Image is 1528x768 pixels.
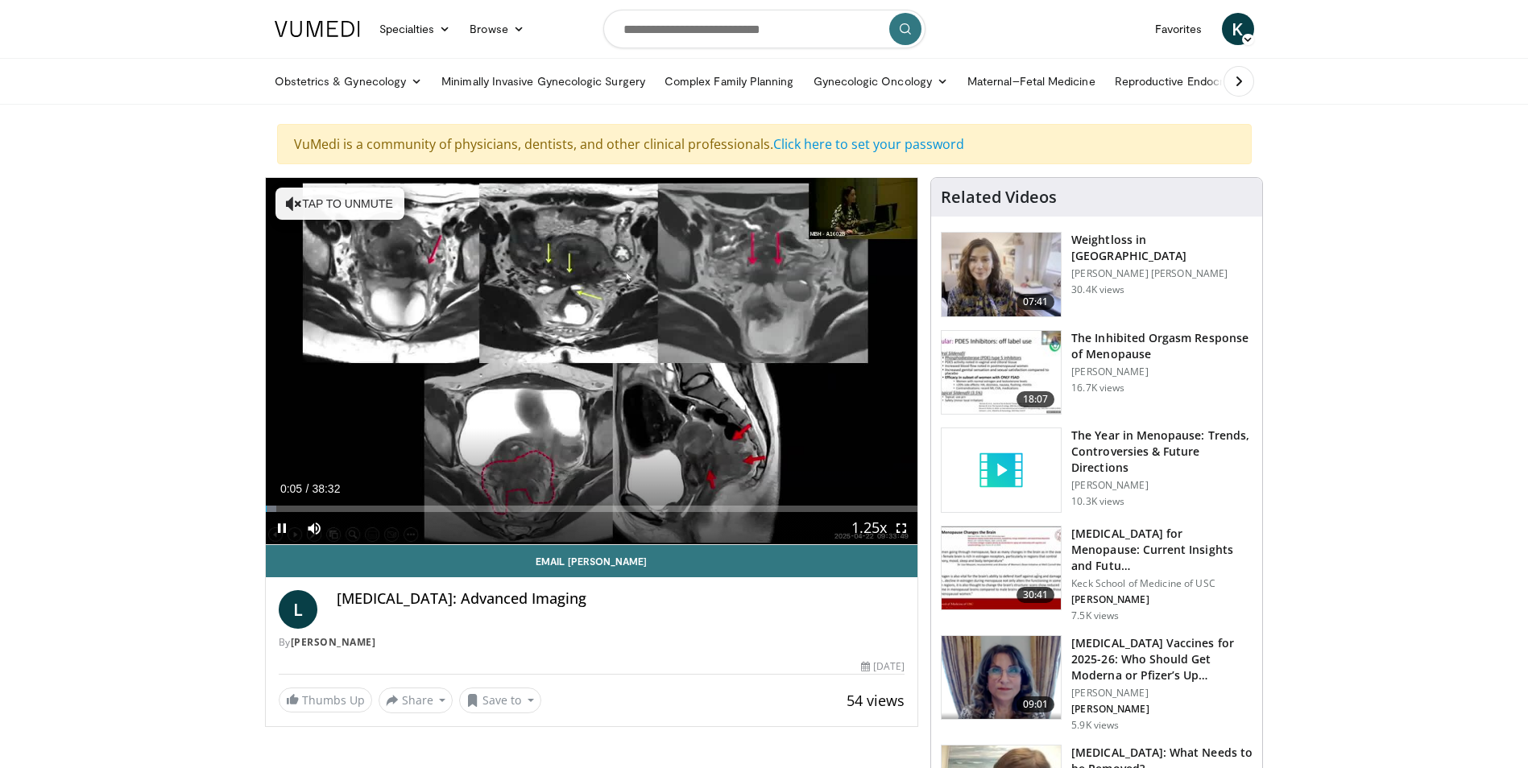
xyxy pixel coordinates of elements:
a: K [1222,13,1254,45]
p: Keck School of Medicine of USC [1071,577,1253,590]
img: 9983fed1-7565-45be-8934-aef1103ce6e2.150x105_q85_crop-smart_upscale.jpg [942,233,1061,316]
span: 18:07 [1017,391,1055,407]
button: Mute [298,512,330,544]
a: Email [PERSON_NAME] [266,545,918,577]
span: 30:41 [1017,587,1055,603]
button: Tap to unmute [275,188,404,220]
a: Favorites [1145,13,1212,45]
span: / [306,482,309,495]
p: [PERSON_NAME] [1071,479,1253,492]
input: Search topics, interventions [603,10,925,48]
a: The Year in Menopause: Trends, Controversies & Future Directions [PERSON_NAME] 10.3K views [941,427,1253,513]
img: 283c0f17-5e2d-42ba-a87c-168d447cdba4.150x105_q85_crop-smart_upscale.jpg [942,331,1061,415]
img: video_placeholder_short.svg [942,428,1061,512]
button: Share [379,687,453,713]
div: Progress Bar [266,506,918,512]
a: Browse [460,13,534,45]
p: 30.4K views [1071,283,1124,296]
a: Complex Family Planning [655,65,804,97]
span: 0:05 [280,482,302,495]
p: [PERSON_NAME] [1071,703,1253,716]
video-js: Video Player [266,178,918,545]
img: VuMedi Logo [275,21,360,37]
span: 54 views [847,691,905,710]
h3: [MEDICAL_DATA] for Menopause: Current Insights and Futu… [1071,526,1253,574]
img: 47271b8a-94f4-49c8-b914-2a3d3af03a9e.150x105_q85_crop-smart_upscale.jpg [942,526,1061,610]
a: 18:07 The Inhibited Orgasm Response of Menopause [PERSON_NAME] 16.7K views [941,330,1253,415]
a: Minimally Invasive Gynecologic Surgery [432,65,655,97]
a: Gynecologic Oncology [804,65,958,97]
button: Playback Rate [853,512,885,544]
p: [PERSON_NAME] [PERSON_NAME] [1071,267,1253,280]
div: VuMedi is a community of physicians, dentists, and other clinical professionals. [277,124,1252,164]
p: 10.3K views [1071,495,1124,508]
h4: [MEDICAL_DATA]: Advanced Imaging [337,590,905,608]
button: Fullscreen [885,512,917,544]
a: Click here to set your password [773,135,964,153]
a: Obstetrics & Gynecology [265,65,433,97]
h3: Weightloss in [GEOGRAPHIC_DATA] [1071,232,1253,264]
span: 38:32 [312,482,340,495]
a: 30:41 [MEDICAL_DATA] for Menopause: Current Insights and Futu… Keck School of Medicine of USC [PE... [941,526,1253,622]
p: 7.5K views [1071,609,1119,622]
h3: The Year in Menopause: Trends, Controversies & Future Directions [1071,427,1253,476]
div: [DATE] [861,659,905,674]
img: 4e370bb1-17f0-4657-a42f-9b995da70d2f.png.150x105_q85_crop-smart_upscale.png [942,636,1061,720]
h4: Related Videos [941,188,1057,207]
a: L [279,590,317,629]
button: Pause [266,512,298,544]
a: Reproductive Endocrinology & [MEDICAL_DATA] [1105,65,1375,97]
p: [PERSON_NAME] [1071,687,1253,700]
span: 07:41 [1017,294,1055,310]
h3: The Inhibited Orgasm Response of Menopause [1071,330,1253,362]
button: Save to [459,687,541,713]
a: Maternal–Fetal Medicine [958,65,1105,97]
p: [PERSON_NAME] [1071,593,1253,606]
a: 07:41 Weightloss in [GEOGRAPHIC_DATA] [PERSON_NAME] [PERSON_NAME] 30.4K views [941,232,1253,317]
p: [PERSON_NAME] [1071,365,1253,378]
p: 16.7K views [1071,382,1124,394]
a: 09:01 [MEDICAL_DATA] Vaccines for 2025-26: Who Should Get Moderna or Pfizer’s Up… [PERSON_NAME] [... [941,635,1253,732]
a: Specialties [370,13,461,45]
h3: [MEDICAL_DATA] Vaccines for 2025-26: Who Should Get Moderna or Pfizer’s Up… [1071,635,1253,683]
span: 09:01 [1017,696,1055,712]
a: Thumbs Up [279,687,372,712]
div: By [279,635,905,650]
a: [PERSON_NAME] [291,635,376,649]
p: 5.9K views [1071,719,1119,732]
